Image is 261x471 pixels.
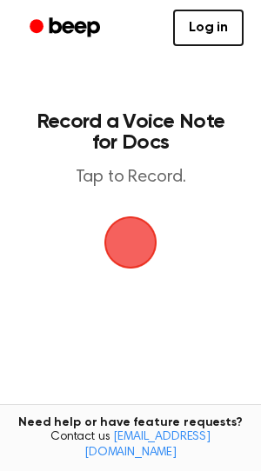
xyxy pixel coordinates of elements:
a: Log in [173,10,244,46]
span: Contact us [10,430,251,461]
img: Beep Logo [104,216,157,269]
a: [EMAIL_ADDRESS][DOMAIN_NAME] [84,431,211,459]
a: Beep [17,11,116,45]
h1: Record a Voice Note for Docs [31,111,230,153]
p: Tap to Record. [31,167,230,189]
